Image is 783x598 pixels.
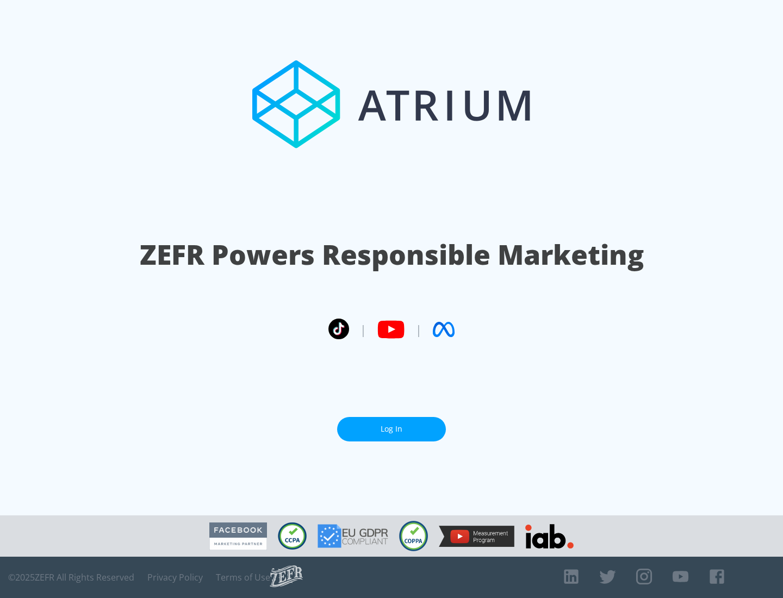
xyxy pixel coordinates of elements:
img: Facebook Marketing Partner [209,522,267,550]
img: CCPA Compliant [278,522,307,550]
a: Log In [337,417,446,441]
img: GDPR Compliant [318,524,388,548]
span: © 2025 ZEFR All Rights Reserved [8,572,134,583]
img: COPPA Compliant [399,521,428,551]
a: Privacy Policy [147,572,203,583]
img: YouTube Measurement Program [439,526,514,547]
span: | [415,321,422,338]
img: IAB [525,524,574,549]
h1: ZEFR Powers Responsible Marketing [140,236,644,273]
span: | [360,321,366,338]
a: Terms of Use [216,572,270,583]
